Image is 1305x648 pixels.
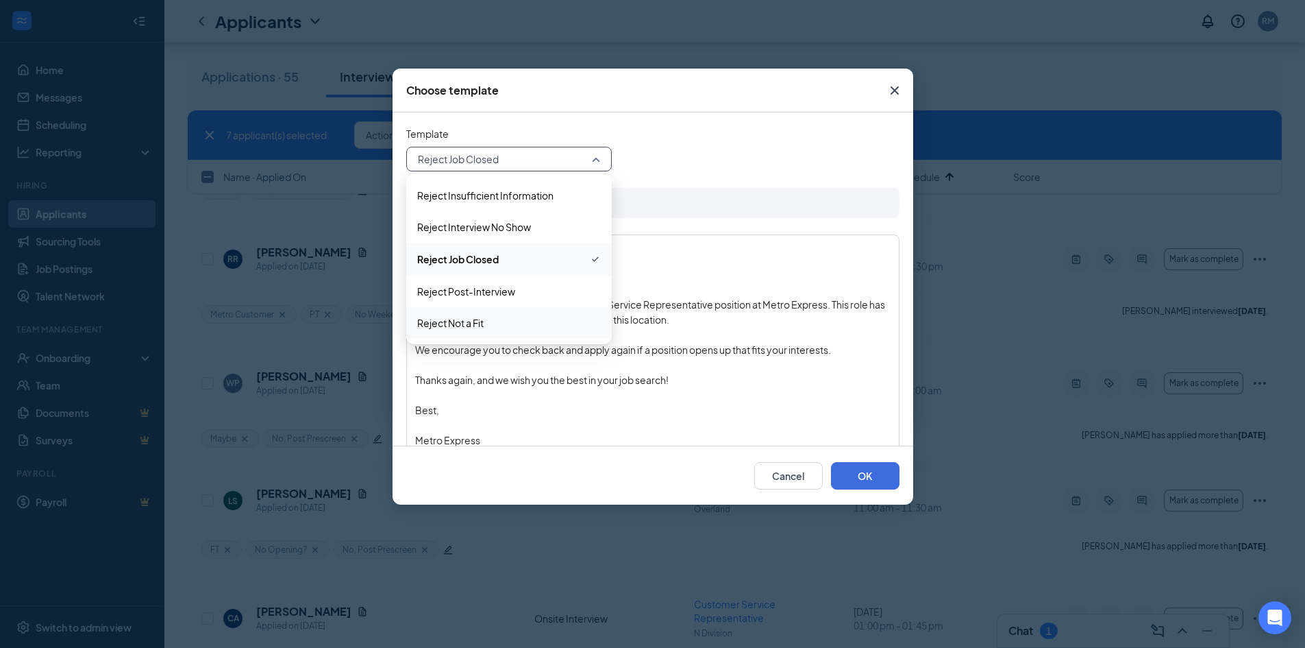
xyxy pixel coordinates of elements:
p: Best, [415,403,891,418]
div: Open Intercom Messenger [1258,601,1291,634]
span: Reject Interview No Show [417,219,531,235]
span: Template [406,128,449,140]
p: We encourage you to check back and apply again if a position opens up that fits your interests. [415,342,891,357]
p: Thank you for your interest in the Customer Service Representative position at Metro Express. Thi... [415,297,891,327]
span: Reject Post-Interview [417,284,515,299]
svg: Checkmark [590,251,601,267]
button: Cancel [754,462,823,490]
button: OK [831,462,899,490]
div: Choose template [406,83,499,98]
span: Reject Insufficient Information [417,188,554,203]
p: Metro Express [415,433,891,448]
button: Close [876,69,913,112]
span: Email [415,243,891,260]
span: Reject Job Closed [417,252,499,267]
p: Thanks again, and we wish you the best in your job search! [415,372,891,387]
span: Reject Not a Fit [417,315,484,331]
span: Reject Job Closed [418,149,499,169]
p: Hi [PERSON_NAME], [415,267,891,282]
svg: Cross [886,82,903,99]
